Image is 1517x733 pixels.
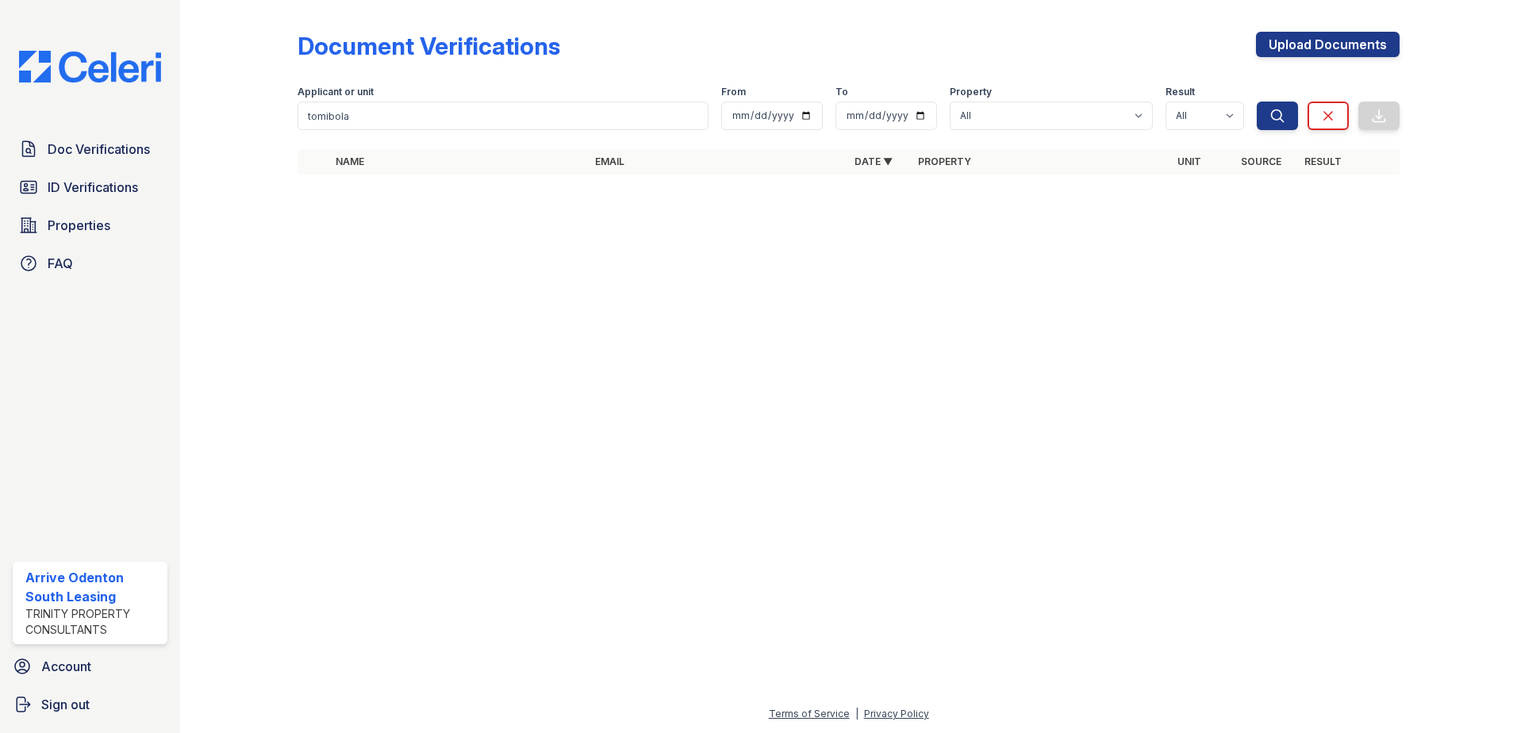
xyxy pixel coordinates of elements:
a: Properties [13,209,167,241]
span: FAQ [48,254,73,273]
a: Upload Documents [1256,32,1400,57]
a: Unit [1177,155,1201,167]
div: | [855,708,858,720]
label: To [835,86,848,98]
label: Property [950,86,992,98]
a: ID Verifications [13,171,167,203]
span: Properties [48,216,110,235]
span: Sign out [41,695,90,714]
span: Account [41,657,91,676]
div: Document Verifications [298,32,560,60]
div: Trinity Property Consultants [25,606,161,638]
a: Name [336,155,364,167]
label: Applicant or unit [298,86,374,98]
img: CE_Logo_Blue-a8612792a0a2168367f1c8372b55b34899dd931a85d93a1a3d3e32e68fde9ad4.png [6,51,174,83]
a: FAQ [13,248,167,279]
label: Result [1166,86,1195,98]
a: Sign out [6,689,174,720]
a: Email [595,155,624,167]
a: Account [6,650,174,682]
a: Date ▼ [855,155,893,167]
a: Property [918,155,971,167]
a: Result [1304,155,1342,167]
a: Doc Verifications [13,133,167,165]
input: Search by name, email, or unit number [298,102,709,130]
a: Privacy Policy [864,708,929,720]
span: ID Verifications [48,178,138,197]
a: Source [1241,155,1281,167]
div: Arrive Odenton South Leasing [25,568,161,606]
a: Terms of Service [769,708,850,720]
span: Doc Verifications [48,140,150,159]
label: From [721,86,746,98]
